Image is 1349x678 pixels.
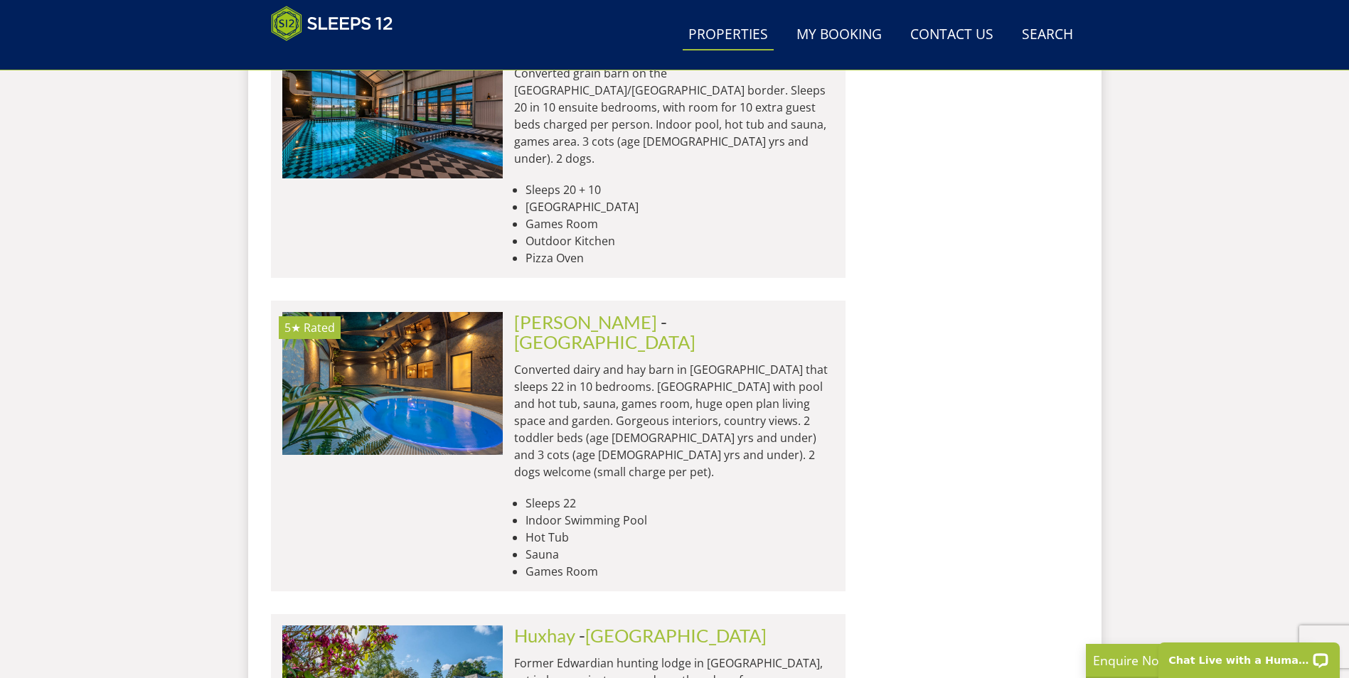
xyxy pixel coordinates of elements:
li: Sleeps 22 [526,495,834,512]
span: Rated [304,320,335,335]
img: boon-barn-wiltshire-holiday-home-accomodation-sleeping-17.original.jpg [282,36,503,178]
a: Properties [683,19,774,51]
li: Hot Tub [526,529,834,546]
a: 5★ Rated [282,312,503,454]
li: Pizza Oven [526,249,834,267]
p: Enquire Now [1093,651,1306,669]
iframe: Customer reviews powered by Trustpilot [264,50,413,62]
a: My Booking [791,19,887,51]
li: Games Room [526,563,834,580]
p: Converted dairy and hay barn in [GEOGRAPHIC_DATA] that sleeps 22 in 10 bedrooms. [GEOGRAPHIC_DATA... [514,361,834,480]
a: [GEOGRAPHIC_DATA] [514,331,695,353]
a: Contact Us [905,19,999,51]
iframe: LiveChat chat widget [1149,633,1349,678]
a: 5★ Rated [282,36,503,178]
span: - [514,311,695,353]
li: Indoor Swimming Pool [526,512,834,529]
a: [GEOGRAPHIC_DATA] [585,625,767,646]
li: Outdoor Kitchen [526,232,834,249]
a: Huxhay [514,625,575,646]
p: Converted grain barn on the [GEOGRAPHIC_DATA]/[GEOGRAPHIC_DATA] border. Sleeps 20 in 10 ensuite b... [514,65,834,167]
li: Games Room [526,215,834,232]
img: hares-barton-devon-accommodation-holiday-vacation-sleeps-16.original.jpg [282,312,503,454]
li: [GEOGRAPHIC_DATA] [526,198,834,215]
img: Sleeps 12 [271,6,393,41]
a: Search [1016,19,1079,51]
li: Sauna [526,546,834,563]
a: [PERSON_NAME] [514,311,657,333]
span: Hares Barton has a 5 star rating under the Quality in Tourism Scheme [284,320,301,335]
li: Sleeps 20 + 10 [526,181,834,198]
span: - [579,625,767,646]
